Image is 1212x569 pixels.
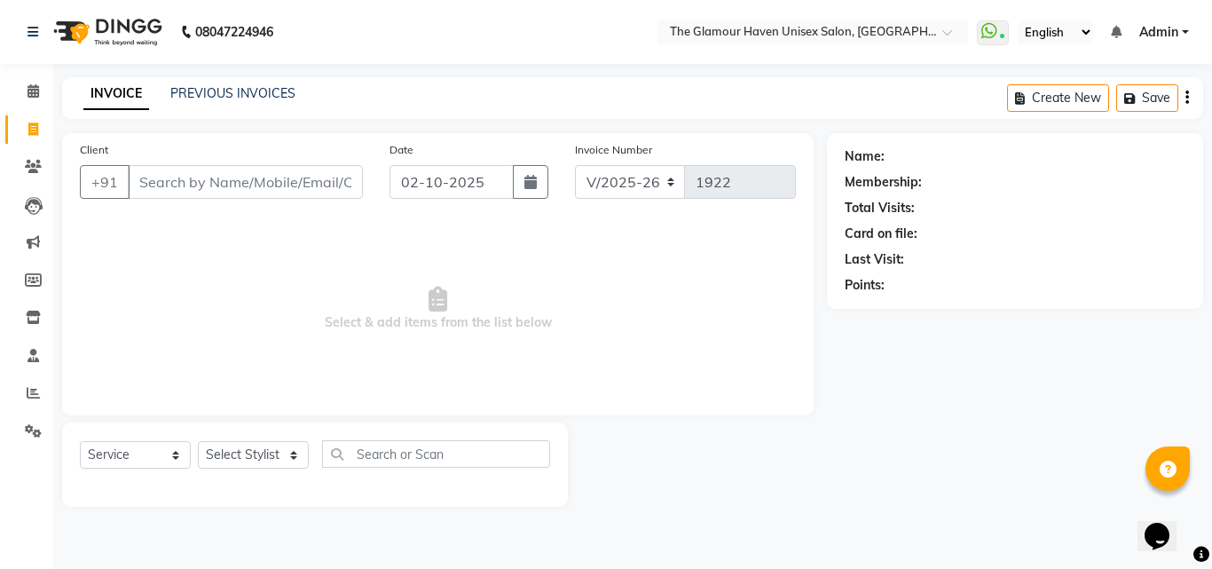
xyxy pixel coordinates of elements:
div: Membership: [845,173,922,192]
div: Total Visits: [845,199,915,217]
span: Admin [1139,23,1178,42]
div: Name: [845,147,885,166]
span: Select & add items from the list below [80,220,796,398]
input: Search by Name/Mobile/Email/Code [128,165,363,199]
label: Client [80,142,108,158]
b: 08047224946 [195,7,273,57]
button: Save [1116,84,1178,112]
label: Date [390,142,413,158]
div: Points: [845,276,885,295]
input: Search or Scan [322,440,550,468]
a: INVOICE [83,78,149,110]
iframe: chat widget [1137,498,1194,551]
label: Invoice Number [575,142,652,158]
img: logo [45,7,167,57]
button: +91 [80,165,130,199]
div: Last Visit: [845,250,904,269]
button: Create New [1007,84,1109,112]
div: Card on file: [845,225,917,243]
a: PREVIOUS INVOICES [170,85,295,101]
